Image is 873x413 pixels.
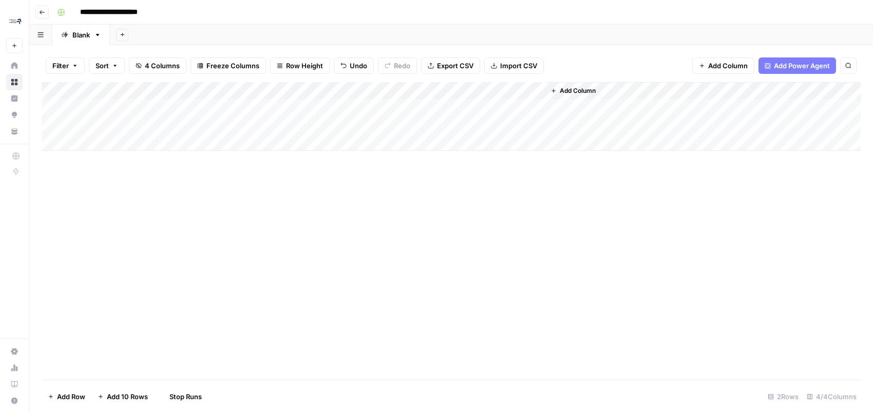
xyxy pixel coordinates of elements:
span: 4 Columns [145,61,180,71]
span: Row Height [286,61,323,71]
button: Undo [334,57,374,74]
a: Blank [52,25,110,45]
span: Import CSV [500,61,537,71]
button: Redo [378,57,417,74]
div: 4/4 Columns [803,388,861,405]
button: Add Column [546,84,600,97]
span: Add Row [57,391,85,402]
button: Row Height [270,57,330,74]
button: Add Column [692,57,754,74]
button: Filter [46,57,85,74]
span: Add Column [560,86,596,95]
a: Your Data [6,123,23,140]
a: Browse [6,74,23,90]
a: Opportunities [6,107,23,123]
button: Sort [89,57,125,74]
img: CGMOps Logo [6,12,25,30]
span: Export CSV [437,61,473,71]
button: Add 10 Rows [91,388,154,405]
div: 2 Rows [764,388,803,405]
a: Home [6,57,23,74]
button: Stop Runs [154,388,208,405]
a: Insights [6,90,23,107]
span: Add Column [708,61,748,71]
button: Workspace: CGMOps [6,8,23,34]
span: Add 10 Rows [107,391,148,402]
span: Add Power Agent [774,61,830,71]
span: Undo [350,61,367,71]
span: Stop Runs [169,391,202,402]
a: Usage [6,360,23,376]
a: Settings [6,343,23,360]
a: Learning Hub [6,376,23,392]
button: Add Power Agent [758,57,836,74]
button: Add Row [42,388,91,405]
span: Redo [394,61,410,71]
span: Sort [96,61,109,71]
button: Import CSV [484,57,544,74]
button: Help + Support [6,392,23,409]
span: Freeze Columns [206,61,259,71]
div: Blank [72,30,90,40]
span: Filter [52,61,69,71]
button: Freeze Columns [191,57,266,74]
button: 4 Columns [129,57,186,74]
button: Export CSV [421,57,480,74]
